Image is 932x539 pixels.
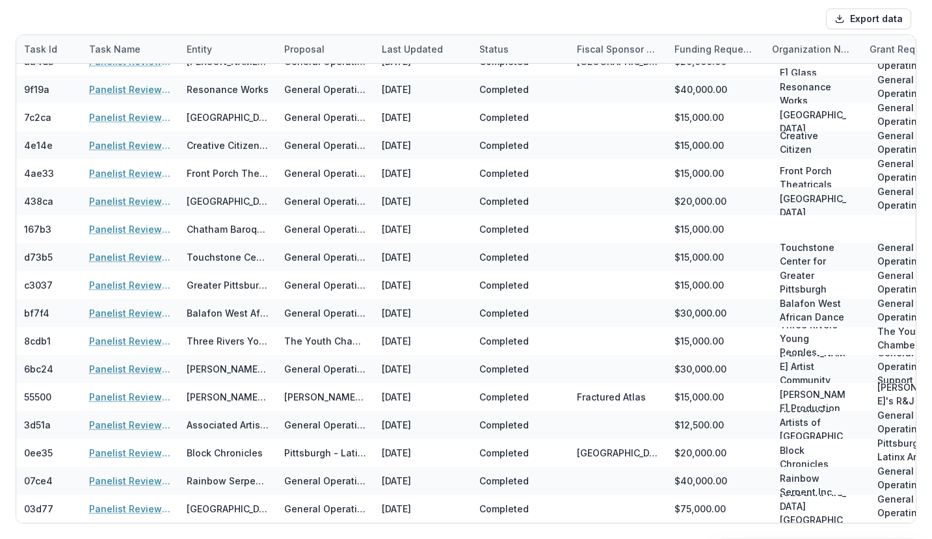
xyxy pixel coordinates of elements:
p: [GEOGRAPHIC_DATA] [780,192,846,219]
div: 9f19a [24,83,49,96]
div: Fiscal Sponsor Name [569,35,667,63]
a: Panelist Review - Arts [89,222,171,236]
div: Funding Requested [667,35,764,63]
p: [GEOGRAPHIC_DATA] [780,108,846,135]
div: 6bc24 [24,362,53,376]
a: Panelist Review - Arts [89,474,171,488]
div: General Operating Support [284,194,366,208]
div: Completed [479,222,529,236]
div: 3d51a [24,418,51,432]
div: [DATE] [374,411,472,439]
div: Balafon West African Dance Ensemble [187,306,269,320]
div: Task Name [81,35,179,63]
div: [DATE] [374,187,472,215]
p: Associated Artists of [GEOGRAPHIC_DATA] [780,402,846,456]
div: bf7f4 [24,306,49,320]
div: 55500 [24,390,51,404]
a: Panelist Review - Arts [89,166,171,180]
div: Completed [479,166,529,180]
div: Completed [479,446,529,460]
p: Touchstone Center for Crafts [780,241,846,282]
div: Status [472,35,569,63]
div: General Operating Support Over 2 Years [284,306,366,320]
div: [DATE] [374,271,472,299]
div: Completed [479,83,529,96]
div: $12,500.00 [674,418,724,432]
div: $20,000.00 [674,194,726,208]
div: Entity [179,35,276,63]
div: Chatham Baroque, Inc. [187,222,269,236]
div: $15,000.00 [674,250,724,264]
a: Panelist Review - Arts [89,83,171,96]
div: General Operating Support [284,418,366,432]
div: $30,000.00 [674,306,726,320]
p: [PERSON_NAME] Artist Community, Inc. [780,346,846,401]
div: $15,000.00 [674,222,724,236]
div: [DATE] [374,355,472,383]
div: Entity [179,42,220,56]
div: [DATE] [374,103,472,131]
div: 07ce4 [24,474,53,488]
div: General Operating Support Over 2 Years [284,83,366,96]
div: Proposal [276,35,374,63]
p: Three Rivers Young Peoples Orchestras [780,318,846,373]
div: 438ca [24,194,53,208]
a: Panelist Review - Arts [89,334,171,348]
div: General Operating Support Over 2 Years [284,474,366,488]
div: Organization Name [764,42,862,56]
div: Completed [479,418,529,432]
div: General Operating Support Over 2 Years [284,362,366,376]
div: Three Rivers Young Peoples Orchestras [187,334,269,348]
div: [DATE] [374,327,472,355]
a: Panelist Review - Arts [89,278,171,292]
a: Panelist Review - Arts [89,138,171,152]
div: Task Id [16,42,65,56]
div: Task Name [81,42,148,56]
div: c3037 [24,278,53,292]
p: Greater Pittsburgh Arts Council [780,269,846,309]
div: 03d77 [24,502,53,516]
div: Completed [479,194,529,208]
div: Block Chronicles [187,446,263,460]
div: [DATE] [374,243,472,271]
div: General Operating Support [284,222,366,236]
div: 4ae33 [24,166,54,180]
p: Block Chronicles [780,443,846,471]
div: Completed [479,111,529,124]
div: $15,000.00 [674,334,724,348]
div: Last Updated [374,35,472,63]
div: Touchstone Center for Crafts [187,250,269,264]
div: Proposal [276,42,332,56]
div: 8cdb1 [24,334,51,348]
div: Organization Name [764,35,862,63]
div: [PERSON_NAME]'s R&J Project [284,390,366,404]
div: Last Updated [374,42,451,56]
div: Task Id [16,35,81,63]
div: Completed [479,474,529,488]
a: Panelist Review - Arts [89,306,171,320]
div: Front Porch Theatricals [187,166,269,180]
div: [GEOGRAPHIC_DATA] [187,111,269,124]
div: General Operating Support [284,166,366,180]
div: 7c2ca [24,111,51,124]
div: General Operating Support [284,250,366,264]
div: Completed [479,278,529,292]
div: [GEOGRAPHIC_DATA] [GEOGRAPHIC_DATA] [187,502,269,516]
div: [PERSON_NAME] Artist Community, Inc. [187,362,269,376]
div: [DATE] [374,467,472,495]
div: $15,000.00 [674,138,724,152]
a: Panelist Review - Arts [89,502,171,516]
div: Completed [479,138,529,152]
a: Panelist Review - Arts [89,418,171,432]
div: [DATE] [374,299,472,327]
div: Completed [479,362,529,376]
div: $15,000.00 [674,278,724,292]
a: Panelist Review - Arts [89,111,171,124]
div: [PERSON_NAME] Production [187,390,269,404]
div: General Operating Support [284,278,366,292]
